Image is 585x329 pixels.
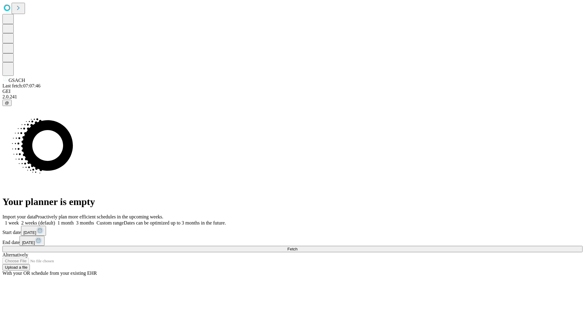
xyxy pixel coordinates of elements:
[21,226,46,236] button: [DATE]
[22,240,35,245] span: [DATE]
[2,271,97,276] span: With your OR schedule from your existing EHR
[2,94,583,100] div: 2.0.241
[2,252,28,257] span: Alternatively
[21,220,55,225] span: 2 weeks (default)
[9,78,25,83] span: GSACH
[35,214,163,219] span: Proactively plan more efficient schedules in the upcoming weeks.
[124,220,226,225] span: Dates can be optimized up to 3 months in the future.
[23,230,36,235] span: [DATE]
[2,226,583,236] div: Start date
[2,246,583,252] button: Fetch
[58,220,74,225] span: 1 month
[5,101,9,105] span: @
[97,220,124,225] span: Custom range
[76,220,94,225] span: 3 months
[2,89,583,94] div: GEI
[2,236,583,246] div: End date
[2,264,30,271] button: Upload a file
[2,83,41,88] span: Last fetch: 07:07:46
[2,196,583,207] h1: Your planner is empty
[19,236,44,246] button: [DATE]
[287,247,297,251] span: Fetch
[5,220,19,225] span: 1 week
[2,214,35,219] span: Import your data
[2,100,12,106] button: @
